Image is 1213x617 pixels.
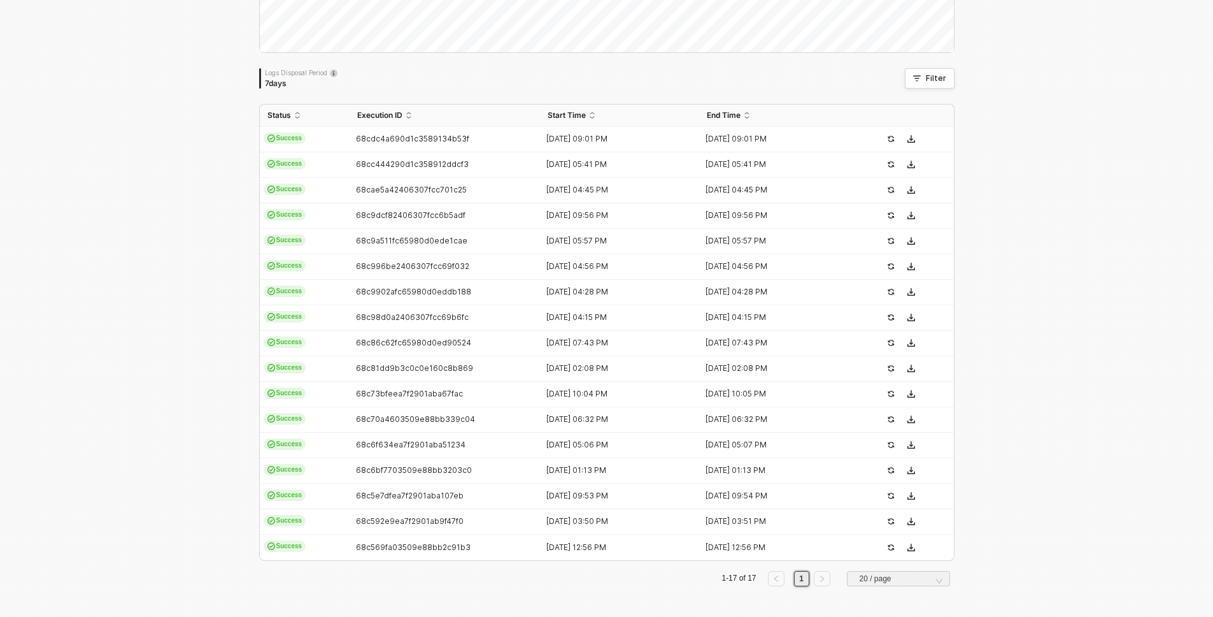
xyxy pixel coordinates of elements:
div: [DATE] 01:13 PM [699,465,848,475]
span: 68c5e7dfea7f2901aba107eb [356,491,464,500]
div: [DATE] 04:28 PM [699,287,848,297]
span: icon-download [907,186,915,194]
span: icon-download [907,365,915,372]
span: icon-download [907,492,915,500]
span: 68c86c62fc65980d0ed90524 [356,338,471,347]
li: 1-17 of 17 [720,571,758,586]
span: 68c70a4603509e88bb339c04 [356,414,475,424]
span: Success [264,388,306,399]
span: icon-cards [267,313,275,321]
span: icon-download [907,161,915,168]
span: icon-success-page [887,135,895,143]
span: 68c98d0a2406307fcc69b6fc [356,312,469,322]
span: icon-success-page [887,212,895,219]
span: icon-success-page [887,314,895,321]
th: End Time [699,105,858,127]
span: 68c6f634ea7f2901aba51234 [356,440,465,449]
span: icon-cards [267,236,275,244]
div: [DATE] 05:41 PM [540,159,689,170]
span: 68c996be2406307fcc69f032 [356,261,469,271]
div: Page Size [847,571,950,592]
div: [DATE] 12:56 PM [699,542,848,553]
div: Logs Disposal Period [265,68,337,77]
li: 1 [794,571,809,586]
div: [DATE] 03:50 PM [540,516,689,526]
span: icon-success-page [887,441,895,449]
div: [DATE] 05:41 PM [699,159,848,170]
span: icon-cards [267,542,275,550]
span: Success [264,413,306,425]
span: icon-cards [267,415,275,423]
span: icon-success-page [887,263,895,270]
span: icon-download [907,339,915,347]
span: End Time [707,110,741,120]
span: icon-download [907,135,915,143]
span: icon-cards [267,466,275,474]
span: icon-success-page [887,492,895,500]
div: [DATE] 05:57 PM [699,236,848,246]
span: Success [264,286,306,297]
span: icon-download [907,518,915,525]
div: [DATE] 05:57 PM [540,236,689,246]
th: Start Time [540,105,699,127]
span: 68c81dd9b3c0c0e160c8b869 [356,363,473,373]
div: Filter [926,73,946,83]
span: Success [264,464,306,475]
div: [DATE] 09:01 PM [699,134,848,144]
span: Success [264,209,306,221]
span: icon-cards [267,389,275,397]
span: icon-cards [267,185,275,193]
span: 68c6bf7703509e88bb3203c0 [356,465,472,475]
span: Success [264,515,306,526]
div: [DATE] 09:56 PM [699,210,848,221]
div: [DATE] 09:54 PM [699,491,848,501]
div: [DATE] 05:07 PM [699,440,848,450]
input: Page Size [855,572,942,586]
span: Success [264,439,306,450]
button: left [768,571,784,586]
span: 68c592e9ea7f2901ab9f47f0 [356,516,464,526]
div: [DATE] 03:51 PM [699,516,848,526]
span: Success [264,362,306,374]
span: icon-download [907,416,915,423]
span: icon-cards [267,134,275,142]
div: [DATE] 12:56 PM [540,542,689,553]
div: [DATE] 06:32 PM [699,414,848,425]
span: 68cdc4a690d1c3589134b53f [356,134,469,143]
span: Start Time [548,110,586,120]
span: icon-download [907,237,915,245]
span: 68c9902afc65980d0eddb188 [356,287,471,296]
span: icon-success-page [887,467,895,474]
span: icon-success-page [887,518,895,525]
span: icon-download [907,544,915,551]
span: icon-download [907,390,915,398]
span: Success [264,184,306,195]
div: [DATE] 04:28 PM [540,287,689,297]
span: icon-success-page [887,161,895,168]
span: 20 / page [860,569,942,588]
span: 68c9a511fc65980d0ede1cae [356,236,467,245]
span: icon-cards [267,491,275,499]
span: 68cc444290d1c358912ddcf3 [356,159,469,169]
span: icon-cards [267,160,275,168]
div: [DATE] 04:56 PM [699,261,848,272]
div: [DATE] 09:53 PM [540,491,689,501]
span: icon-success-page [887,339,895,347]
th: Execution ID [350,105,541,127]
span: Success [264,158,306,170]
span: icon-success-page [887,365,895,372]
span: 68c73bfeea7f2901aba67fac [356,389,463,398]
span: Success [264,133,306,144]
span: right [818,575,826,583]
span: icon-download [907,441,915,449]
span: icon-success-page [887,544,895,551]
span: icon-success-page [887,390,895,398]
div: [DATE] 10:05 PM [699,389,848,399]
li: Previous Page [766,571,786,586]
span: icon-cards [267,262,275,270]
div: [DATE] 01:13 PM [540,465,689,475]
div: [DATE] 04:15 PM [699,312,848,323]
div: [DATE] 04:45 PM [540,185,689,195]
div: [DATE] 04:56 PM [540,261,689,272]
span: Success [264,260,306,272]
